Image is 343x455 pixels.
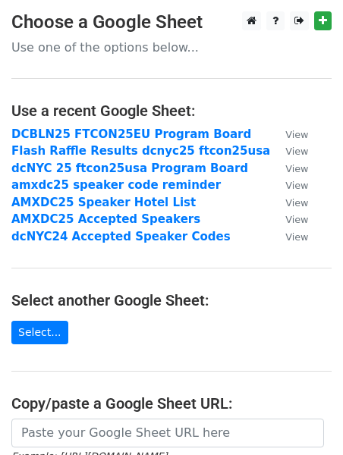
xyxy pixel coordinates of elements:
[270,144,308,158] a: View
[11,178,221,192] a: amxdc25 speaker code reminder
[285,231,308,243] small: View
[11,39,332,55] p: Use one of the options below...
[285,214,308,225] small: View
[11,11,332,33] h3: Choose a Google Sheet
[11,212,200,226] a: AMXDC25 Accepted Speakers
[270,127,308,141] a: View
[270,196,308,209] a: View
[285,197,308,209] small: View
[285,129,308,140] small: View
[11,394,332,413] h4: Copy/paste a Google Sheet URL:
[11,196,196,209] a: AMXDC25 Speaker Hotel List
[270,162,308,175] a: View
[11,230,231,243] a: dcNYC24 Accepted Speaker Codes
[11,291,332,309] h4: Select another Google Sheet:
[270,178,308,192] a: View
[11,144,270,158] a: Flash Raffle Results dcnyc25 ftcon25usa
[285,180,308,191] small: View
[11,419,324,447] input: Paste your Google Sheet URL here
[270,212,308,226] a: View
[11,162,248,175] a: dcNYC 25 ftcon25usa Program Board
[285,163,308,174] small: View
[11,102,332,120] h4: Use a recent Google Sheet:
[270,230,308,243] a: View
[11,321,68,344] a: Select...
[285,146,308,157] small: View
[11,127,251,141] a: DCBLN25 FTCON25EU Program Board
